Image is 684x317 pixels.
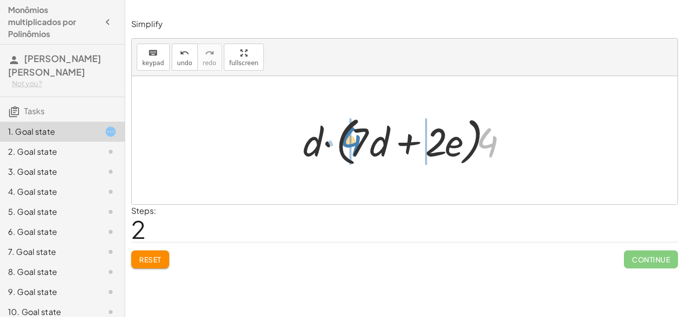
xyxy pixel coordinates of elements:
button: Reset [131,250,169,268]
div: 5. Goal state [8,206,89,218]
i: Task not started. [105,246,117,258]
div: 8. Goal state [8,266,89,278]
i: Task not started. [105,166,117,178]
h4: Monômios multiplicados por Polinômios [8,4,99,40]
span: Tasks [24,106,45,116]
span: [PERSON_NAME] [PERSON_NAME] [8,53,101,78]
label: Steps: [131,205,156,216]
span: undo [177,60,192,67]
i: Task not started. [105,206,117,218]
span: Reset [139,255,161,264]
div: 1. Goal state [8,126,89,138]
button: redoredo [197,44,222,71]
button: keyboardkeypad [137,44,170,71]
div: 6. Goal state [8,226,89,238]
i: Task not started. [105,286,117,298]
i: Task not started. [105,266,117,278]
p: Simplify [131,19,678,30]
i: redo [205,47,214,59]
span: fullscreen [229,60,258,67]
i: keyboard [148,47,158,59]
div: Not you? [12,79,117,89]
i: Task not started. [105,226,117,238]
i: Task not started. [105,146,117,158]
span: redo [203,60,216,67]
button: undoundo [172,44,198,71]
div: 9. Goal state [8,286,89,298]
i: Task started. [105,126,117,138]
div: 3. Goal state [8,166,89,178]
span: 2 [131,214,146,244]
div: 4. Goal state [8,186,89,198]
i: undo [180,47,189,59]
button: fullscreen [224,44,264,71]
i: Task not started. [105,186,117,198]
div: 2. Goal state [8,146,89,158]
span: keypad [142,60,164,67]
div: 7. Goal state [8,246,89,258]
